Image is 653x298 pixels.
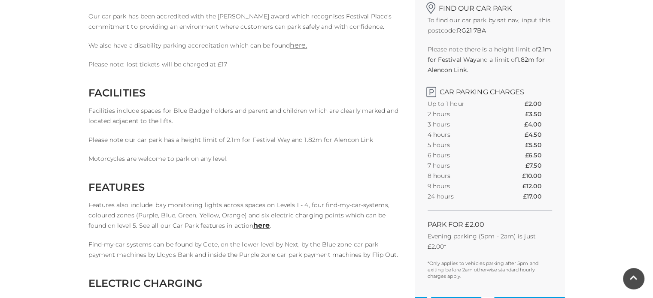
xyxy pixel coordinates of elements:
h2: PARK FOR £2.00 [428,220,552,229]
p: Facilities include spaces for Blue Badge holders and parent and children which are clearly marked... [88,105,402,126]
th: £3.50 [525,109,552,119]
p: Please note there is a height limit of and a limit of [428,44,552,75]
th: £2.00 [525,99,552,109]
th: 8 hours [428,171,496,181]
th: 3 hours [428,119,496,129]
th: 7 hours [428,160,496,171]
th: £4.00 [524,119,552,129]
h2: FEATURES [88,181,402,193]
th: 5 hours [428,140,496,150]
h2: Car Parking Charges [428,84,552,96]
th: 2 hours [428,109,496,119]
strong: RG21 7BA [457,27,486,34]
p: Please note: lost tickets will be charged at £17 [88,59,402,69]
p: Features also include: bay monitoring lights across spaces on Levels 1 - 4, four find-my-car-syst... [88,200,402,231]
p: Our car park has been accredited with the [PERSON_NAME] award which recognises Festival Place's c... [88,11,402,32]
p: Motorcycles are welcome to park on any level. [88,154,402,164]
th: £17.00 [523,191,552,202]
p: Evening parking (5pm - 2am) is just £2.00* [428,231,552,252]
th: Up to 1 hour [428,99,496,109]
a: here [253,221,270,229]
p: Please note our car park has a height limit of 2.1m for Festival Way and 1.82m for Alencon Link [88,135,402,145]
th: 4 hours [428,129,496,140]
th: £5.50 [525,140,552,150]
th: 6 hours [428,150,496,160]
th: 24 hours [428,191,496,202]
p: Find-my-car systems can be found by Cote, on the lower level by Next, by the Blue zone car park p... [88,239,402,260]
th: £7.50 [525,160,552,171]
th: £10.00 [522,171,552,181]
p: We also have a disability parking accreditation which can be found [88,40,402,51]
p: *Only applies to vehicles parking after 5pm and exiting before 2am otherwise standard hourly char... [428,260,552,280]
th: £4.50 [525,129,552,140]
p: To find our car park by sat nav, input this postcode: [428,15,552,36]
th: £12.00 [522,181,552,191]
th: 9 hours [428,181,496,191]
th: £6.50 [525,150,552,160]
h2: ELECTRIC CHARGING [88,277,402,289]
a: here. [290,41,307,49]
h2: FACILITIES [88,87,402,99]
